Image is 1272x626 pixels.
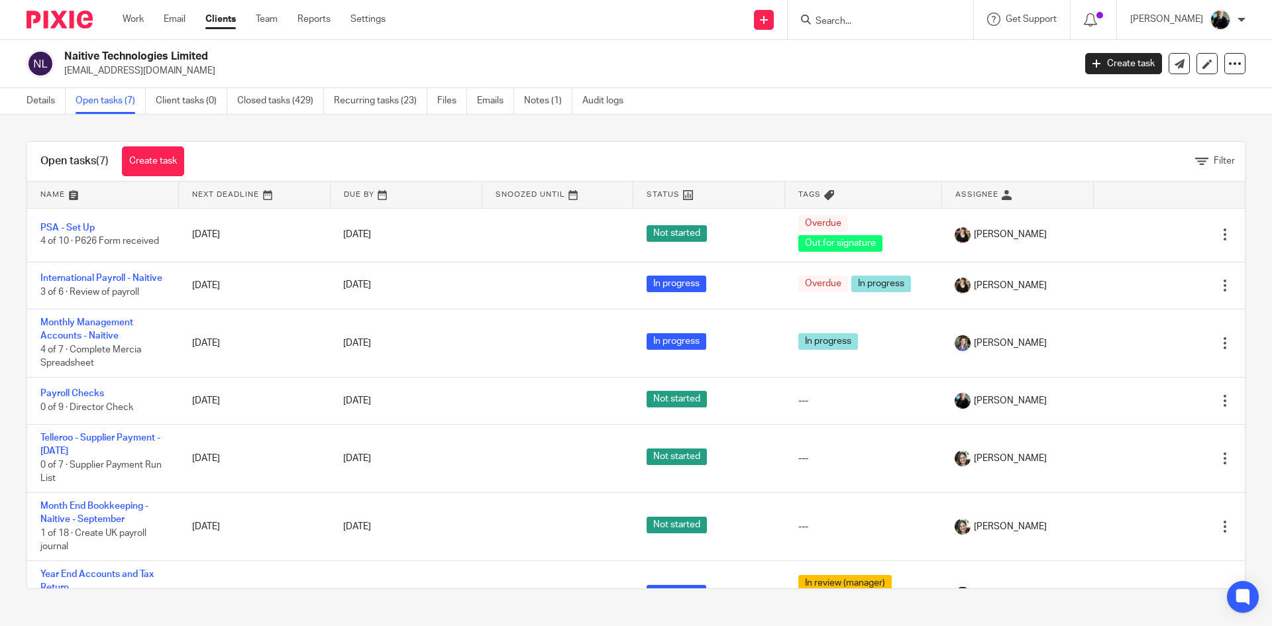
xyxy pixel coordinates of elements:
[343,339,371,348] span: [DATE]
[1085,53,1162,74] a: Create task
[40,501,148,524] a: Month End Bookkeeping - Naitive - September
[343,230,371,239] span: [DATE]
[40,529,146,552] span: 1 of 18 · Create UK payroll journal
[496,191,565,198] span: Snoozed Until
[297,13,331,26] a: Reports
[647,585,706,601] span: In progress
[164,13,185,26] a: Email
[123,13,144,26] a: Work
[40,433,160,456] a: Telleroo - Supplier Payment - [DATE]
[96,156,109,166] span: (7)
[76,88,146,114] a: Open tasks (7)
[40,223,95,233] a: PSA - Set Up
[40,389,104,398] a: Payroll Checks
[237,88,324,114] a: Closed tasks (429)
[974,394,1047,407] span: [PERSON_NAME]
[350,13,386,26] a: Settings
[974,452,1047,465] span: [PERSON_NAME]
[798,333,858,350] span: In progress
[955,587,971,603] img: svg%3E
[40,345,141,368] span: 4 of 7 · Complete Mercia Spreadsheet
[343,522,371,531] span: [DATE]
[256,13,278,26] a: Team
[343,454,371,463] span: [DATE]
[798,575,892,592] span: In review (manager)
[798,394,929,407] div: ---
[179,377,331,424] td: [DATE]
[798,520,929,533] div: ---
[40,570,154,592] a: Year End Accounts and Tax Return
[955,450,971,466] img: barbara-raine-.jpg
[647,448,707,465] span: Not started
[477,88,514,114] a: Emails
[1210,9,1231,30] img: nicky-partington.jpg
[974,228,1047,241] span: [PERSON_NAME]
[179,262,331,309] td: [DATE]
[647,333,706,350] span: In progress
[1214,156,1235,166] span: Filter
[26,88,66,114] a: Details
[122,146,184,176] a: Create task
[179,309,331,377] td: [DATE]
[179,425,331,493] td: [DATE]
[179,208,331,262] td: [DATE]
[955,227,971,243] img: Helen%20Campbell.jpeg
[647,276,706,292] span: In progress
[40,154,109,168] h1: Open tasks
[205,13,236,26] a: Clients
[334,88,427,114] a: Recurring tasks (23)
[974,588,1047,601] span: [PERSON_NAME]
[798,235,882,252] span: Out for signature
[40,403,133,412] span: 0 of 9 · Director Check
[343,281,371,290] span: [DATE]
[955,335,971,351] img: 1530183611242%20(1).jpg
[40,237,159,246] span: 4 of 10 · P626 Form received
[798,191,821,198] span: Tags
[1130,13,1203,26] p: [PERSON_NAME]
[40,318,133,340] a: Monthly Management Accounts - Naitive
[437,88,467,114] a: Files
[955,393,971,409] img: nicky-partington.jpg
[647,517,707,533] span: Not started
[955,278,971,293] img: Helen%20Campbell.jpeg
[974,279,1047,292] span: [PERSON_NAME]
[814,16,933,28] input: Search
[647,191,680,198] span: Status
[647,391,707,407] span: Not started
[851,276,911,292] span: In progress
[179,492,331,560] td: [DATE]
[524,88,572,114] a: Notes (1)
[974,337,1047,350] span: [PERSON_NAME]
[40,274,162,283] a: International Payroll - Naitive
[156,88,227,114] a: Client tasks (0)
[647,225,707,242] span: Not started
[798,452,929,465] div: ---
[798,276,848,292] span: Overdue
[64,50,865,64] h2: Naitive Technologies Limited
[40,287,139,297] span: 3 of 6 · Review of payroll
[26,50,54,78] img: svg%3E
[974,520,1047,533] span: [PERSON_NAME]
[26,11,93,28] img: Pixie
[40,460,162,484] span: 0 of 7 · Supplier Payment Run List
[64,64,1065,78] p: [EMAIL_ADDRESS][DOMAIN_NAME]
[1006,15,1057,24] span: Get Support
[798,215,848,232] span: Overdue
[582,88,633,114] a: Audit logs
[343,396,371,405] span: [DATE]
[955,519,971,535] img: barbara-raine-.jpg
